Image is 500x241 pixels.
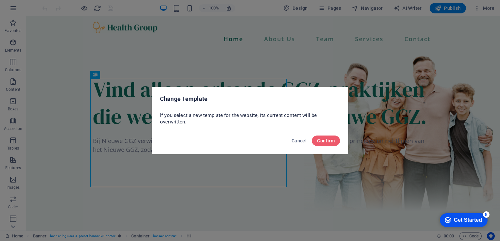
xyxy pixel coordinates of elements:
[5,3,53,17] div: Get Started 5 items remaining, 0% complete
[289,136,309,146] button: Cancel
[160,95,340,103] h2: Change Template
[292,138,307,143] span: Cancel
[312,136,340,146] button: Confirm
[160,112,340,125] p: If you select a new template for the website, its current content will be overwritten.
[19,7,47,13] div: Get Started
[48,1,55,8] div: 5
[317,138,335,143] span: Confirm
